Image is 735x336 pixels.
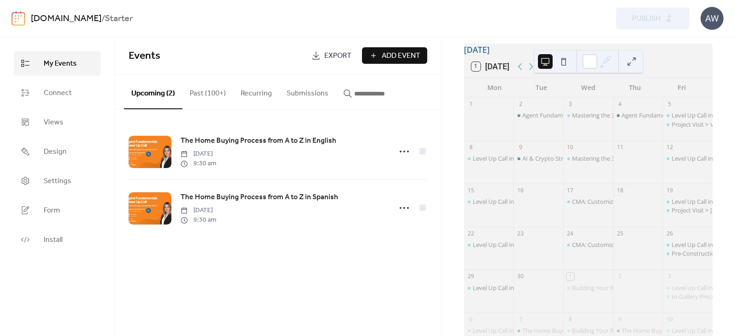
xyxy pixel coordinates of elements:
[566,186,574,194] div: 17
[467,186,475,194] div: 15
[517,100,525,108] div: 2
[663,284,712,292] div: Level Up Call in English
[44,235,62,246] span: Install
[473,326,537,335] div: Level Up Call in Spanish
[663,120,712,129] div: Project Visit > Visions Resort & Spa
[572,284,706,292] div: Building Your Real Estate Business Plan in English
[181,206,216,215] span: [DATE]
[518,78,565,97] div: Tue
[514,326,563,335] div: The Home Buying Process from A to Z in English
[522,154,637,162] div: AI & Crypto Strategies for Real Estate Pros
[566,230,574,237] div: 24
[124,74,182,109] button: Upcoming (2)
[467,273,475,280] div: 29
[616,143,624,151] div: 11
[44,205,60,216] span: Form
[566,100,574,108] div: 3
[517,273,525,280] div: 30
[464,154,514,162] div: Level Up Call in Spanish
[14,51,101,76] a: My Events
[464,241,514,249] div: Level Up Call in Spanish
[14,110,101,134] a: Views
[572,241,712,249] div: CMA: Customize, Compare & Close Deals in Spanish
[672,241,734,249] div: Level Up Call in English
[181,135,336,147] a: The Home Buying Process from A to Z in English
[44,146,67,157] span: Design
[611,78,658,97] div: Thu
[666,273,673,280] div: 3
[467,316,475,324] div: 6
[566,316,574,324] div: 8
[31,10,102,28] a: [DOMAIN_NAME]
[517,316,525,324] div: 7
[464,44,712,56] div: [DATE]
[616,273,624,280] div: 2
[663,111,712,119] div: Level Up Call in English
[182,74,233,108] button: Past (100+)
[663,292,712,301] div: In-Gallery Preconstruction Sales Training
[464,284,514,292] div: Level Up Call in Spanish
[517,186,525,194] div: 16
[44,58,77,69] span: My Events
[613,326,663,335] div: The Home Buying Process from A to Z in Spanish
[517,230,525,237] div: 23
[181,135,336,146] span: The Home Buying Process from A to Z in English
[658,78,705,97] div: Fri
[666,100,673,108] div: 5
[514,111,563,119] div: Agent Fundamentals Power-Up Call in English
[563,197,613,206] div: CMA: Customize, Compare & Close Deals in English
[616,230,624,237] div: 25
[566,273,574,280] div: 1
[563,111,613,119] div: Mastering the 3D Area Analyzer: Smarter Insights, Better Deals in English
[563,326,613,335] div: Building Your Real Estate Business Plan in Spanish
[514,154,563,162] div: AI & Crypto Strategies for Real Estate Pros
[11,11,25,26] img: logo
[616,316,624,324] div: 9
[464,197,514,206] div: Level Up Call in Spanish
[44,117,63,128] span: Views
[233,74,279,108] button: Recurring
[666,186,673,194] div: 19
[672,326,734,335] div: Level Up Call in English
[517,143,525,151] div: 9
[181,192,338,203] span: The Home Buying Process from A to Z in Spanish
[663,197,712,206] div: Level Up Call in English
[563,284,613,292] div: Building Your Real Estate Business Plan in English
[663,249,712,258] div: Pre-Construction Sales & Marketing in Spanish
[663,206,712,214] div: Project Visit > Okan Tower
[663,154,712,162] div: Level Up Call in English
[44,88,72,99] span: Connect
[14,227,101,252] a: Install
[467,100,475,108] div: 1
[324,50,351,62] span: Export
[666,143,673,151] div: 12
[471,78,518,97] div: Mon
[672,197,734,206] div: Level Up Call in English
[14,198,101,223] a: Form
[616,100,624,108] div: 4
[305,47,358,64] a: Export
[672,284,734,292] div: Level Up Call in English
[279,74,336,108] button: Submissions
[14,139,101,164] a: Design
[565,78,612,97] div: Wed
[613,111,663,119] div: Agent Fundamentals Power-Up Call in Spanish
[666,316,673,324] div: 10
[362,47,427,64] button: Add Event
[181,149,216,159] span: [DATE]
[473,154,537,162] div: Level Up Call in Spanish
[467,143,475,151] div: 8
[672,111,734,119] div: Level Up Call in English
[44,176,71,187] span: Settings
[105,10,133,28] b: Starter
[672,154,734,162] div: Level Up Call in English
[522,111,646,119] div: Agent Fundamentals Power-Up Call in English
[701,7,724,30] div: AW
[572,197,710,206] div: CMA: Customize, Compare & Close Deals in English
[666,230,673,237] div: 26
[663,326,712,335] div: Level Up Call in English
[616,186,624,194] div: 18
[566,143,574,151] div: 10
[14,168,101,193] a: Settings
